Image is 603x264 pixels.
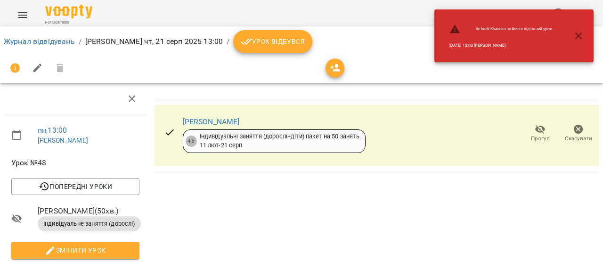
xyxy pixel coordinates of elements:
[11,157,139,169] span: Урок №48
[200,132,359,150] div: Індивідуальні заняття (дорослі+діти) пакет на 50 занять 11 лют - 21 серп
[38,220,141,228] span: Індивідуальне заняття (дорослі)
[4,30,599,53] nav: breadcrumb
[227,36,229,47] li: /
[38,205,139,217] span: [PERSON_NAME] ( 50 хв. )
[442,39,560,52] li: [DATE] 13:00 [PERSON_NAME]
[186,136,197,147] div: 45
[19,245,132,256] span: Змінити урок
[241,36,305,47] span: Урок відбувся
[531,135,550,143] span: Прогул
[521,120,559,147] button: Прогул
[79,36,81,47] li: /
[45,19,92,26] span: For Business
[45,5,92,18] img: Voopty Logo
[11,4,34,26] button: Menu
[233,30,312,53] button: Урок відбувся
[442,20,560,39] li: default : Кімната зайнята під інший урок
[38,126,67,135] a: пн , 13:00
[85,36,223,47] p: [PERSON_NAME] чт, 21 серп 2025 13:00
[4,37,75,46] a: Журнал відвідувань
[19,181,132,192] span: Попередні уроки
[183,117,240,126] a: [PERSON_NAME]
[11,178,139,195] button: Попередні уроки
[38,136,88,144] a: [PERSON_NAME]
[565,135,592,143] span: Скасувати
[559,120,597,147] button: Скасувати
[11,242,139,259] button: Змінити урок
